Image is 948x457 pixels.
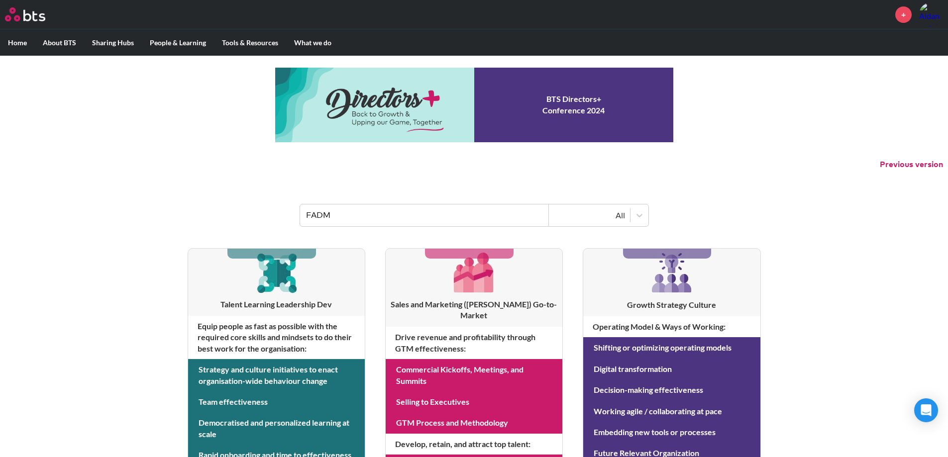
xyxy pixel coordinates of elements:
img: Aidan Crockett [919,2,943,26]
img: BTS Logo [5,7,45,21]
img: [object Object] [648,249,696,296]
label: Sharing Hubs [84,30,142,56]
h4: Drive revenue and profitability through GTM effectiveness : [386,327,562,359]
h3: Talent Learning Leadership Dev [188,299,365,310]
h3: Growth Strategy Culture [583,299,760,310]
label: About BTS [35,30,84,56]
div: All [554,210,625,221]
label: People & Learning [142,30,214,56]
h3: Sales and Marketing ([PERSON_NAME]) Go-to-Market [386,299,562,321]
label: What we do [286,30,339,56]
h4: Operating Model & Ways of Working : [583,316,760,337]
a: Profile [919,2,943,26]
img: [object Object] [253,249,300,296]
label: Tools & Resources [214,30,286,56]
a: Conference 2024 [275,68,673,142]
div: Open Intercom Messenger [914,398,938,422]
img: [object Object] [450,249,498,296]
button: Previous version [880,159,943,170]
input: Find contents, pages and demos... [300,204,549,226]
a: + [895,6,912,23]
h4: Develop, retain, and attract top talent : [386,434,562,455]
h4: Equip people as fast as possible with the required core skills and mindsets to do their best work... [188,316,365,359]
a: Go home [5,7,64,21]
